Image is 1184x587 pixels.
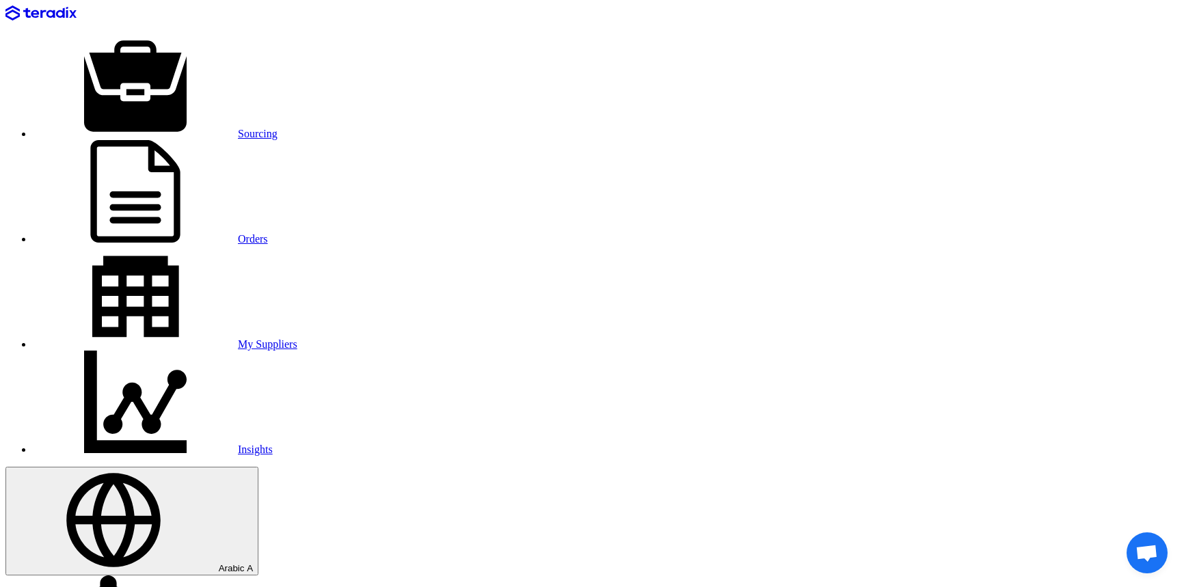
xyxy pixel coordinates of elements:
[247,563,253,573] font: A
[5,467,258,575] button: Arabic A
[33,233,268,245] a: Orders
[33,443,273,455] a: Insights
[219,563,245,573] font: Arabic
[1127,532,1168,573] div: Open chat
[33,128,278,139] a: Sourcing
[33,338,297,350] a: My Suppliers
[238,338,297,350] font: My Suppliers
[238,128,278,139] font: Sourcing
[238,233,268,245] font: Orders
[5,5,77,21] img: Teradix logo
[238,443,273,455] font: Insights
